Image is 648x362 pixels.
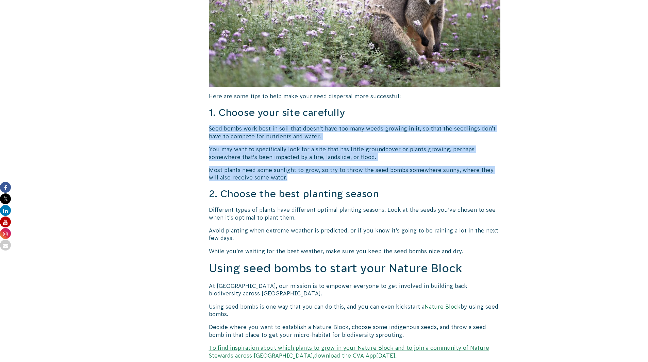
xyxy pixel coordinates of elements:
p: Most plants need some sunlight to grow, so try to throw the seed bombs somewhere sunny, where the... [209,166,501,182]
a: download the CVA App [314,352,376,359]
p: Different types of plants have different optimal planting seasons. Look at the seeds you’ve chose... [209,206,501,221]
p: Decide where you want to establish a Nature Block, choose some indigenous seeds, and throw a seed... [209,323,501,339]
h3: 2. Choose the best planting season [209,187,501,201]
p: At [GEOGRAPHIC_DATA], our mission is to empower everyone to get involved in building back biodive... [209,282,501,297]
p: Avoid planting when extreme weather is predicted, or if you know it’s going to be raining a lot i... [209,227,501,242]
p: You may want to specifically look for a site that has little groundcover or plants growing, perha... [209,145,501,161]
p: Seed bombs work best in soil that doesn’t have too many weeds growing in it, so that the seedling... [209,125,501,140]
p: While you’re waiting for the best weather, make sure you keep the seed bombs nice and dry. [209,247,501,255]
p: Here are some tips to help make your seed dispersal more successful: [209,92,501,100]
a: Nature Block [425,304,461,310]
h3: 1. Choose your site carefully [209,106,501,120]
p: Using seed bombs is one way that you can do this, and you can even kickstart a by using seed bombs. [209,303,501,318]
h2: Using seed bombs to start your Nature Block [209,260,501,277]
a: To find inspiration about which plants to grow in your Nature Block and to join a community of Na... [209,345,489,358]
a: [DATE]. [376,352,397,359]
